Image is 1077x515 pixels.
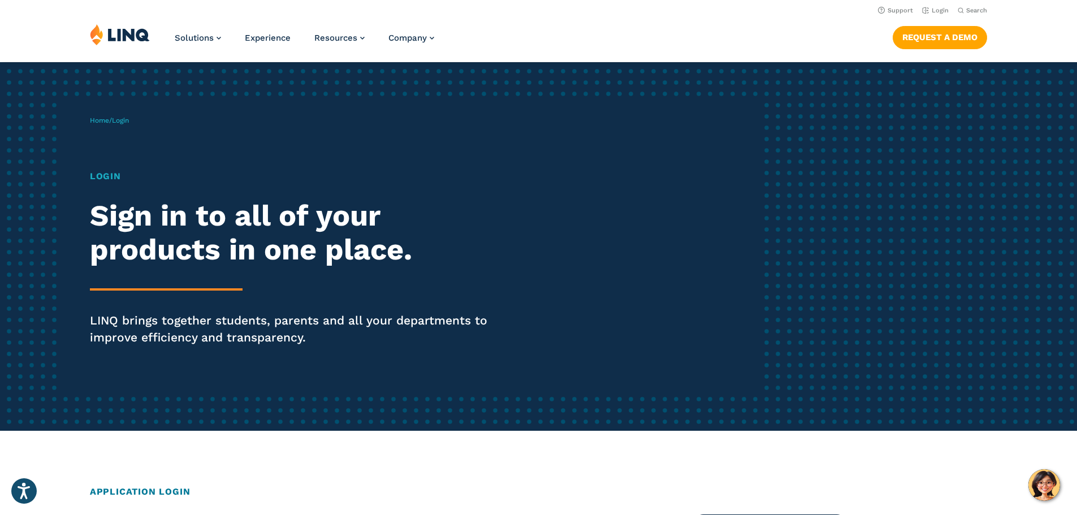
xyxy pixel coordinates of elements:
[388,33,434,43] a: Company
[966,7,987,14] span: Search
[314,33,365,43] a: Resources
[958,6,987,15] button: Open Search Bar
[90,24,150,45] img: LINQ | K‑12 Software
[878,7,913,14] a: Support
[90,312,505,346] p: LINQ brings together students, parents and all your departments to improve efficiency and transpa...
[922,7,949,14] a: Login
[893,24,987,49] nav: Button Navigation
[175,24,434,61] nav: Primary Navigation
[893,26,987,49] a: Request a Demo
[90,199,505,267] h2: Sign in to all of your products in one place.
[175,33,214,43] span: Solutions
[245,33,291,43] a: Experience
[388,33,427,43] span: Company
[90,170,505,183] h1: Login
[1028,469,1060,501] button: Hello, have a question? Let’s chat.
[175,33,221,43] a: Solutions
[90,116,129,124] span: /
[90,116,109,124] a: Home
[90,485,987,499] h2: Application Login
[314,33,357,43] span: Resources
[112,116,129,124] span: Login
